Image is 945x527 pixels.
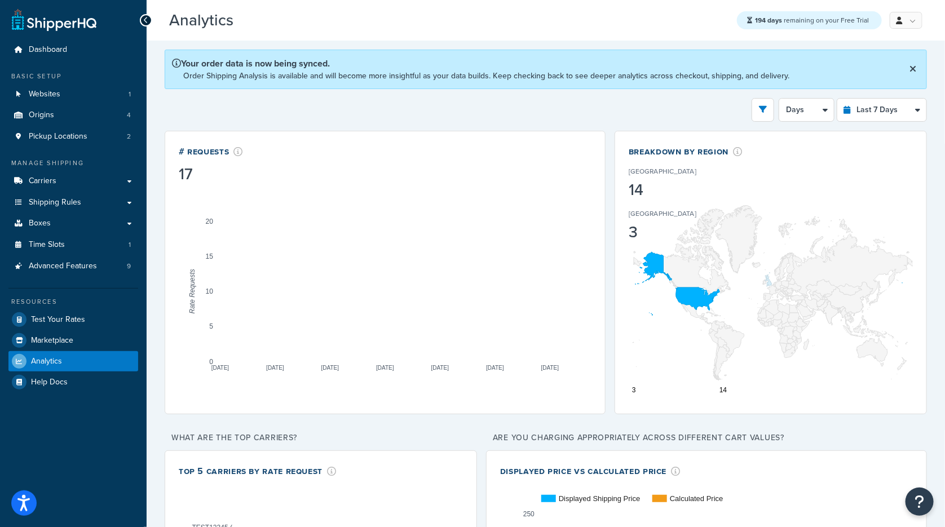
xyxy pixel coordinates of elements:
[755,15,782,25] strong: 194 days
[188,269,196,313] text: Rate Requests
[8,192,138,213] a: Shipping Rules
[179,145,243,158] div: # Requests
[629,182,731,198] div: 14
[209,358,213,366] text: 0
[486,430,927,446] p: Are you charging appropriately across different cart values?
[165,430,477,446] p: What are the top carriers?
[8,126,138,147] li: Pickup Locations
[431,365,449,371] text: [DATE]
[541,365,559,371] text: [DATE]
[206,218,214,225] text: 20
[8,126,138,147] a: Pickup Locations2
[8,72,138,81] div: Basic Setup
[29,219,51,228] span: Boxes
[629,186,913,400] svg: A chart.
[29,110,54,120] span: Origins
[129,240,131,250] span: 1
[206,287,214,295] text: 10
[206,253,214,260] text: 15
[500,464,681,477] div: Displayed Price vs Calculated Price
[8,351,138,371] a: Analytics
[629,224,731,240] div: 3
[523,511,535,519] text: 250
[8,372,138,392] a: Help Docs
[29,90,60,99] span: Websites
[127,132,131,141] span: 2
[755,15,869,25] span: remaining on your Free Trial
[266,365,284,371] text: [DATE]
[8,39,138,60] a: Dashboard
[179,464,337,477] div: Top 5 Carriers by Rate Request
[321,365,339,371] text: [DATE]
[629,145,743,158] div: Breakdown by Region
[29,132,87,141] span: Pickup Locations
[179,184,591,398] svg: A chart.
[31,378,68,387] span: Help Docs
[129,90,131,99] span: 1
[8,171,138,192] a: Carriers
[8,105,138,126] li: Origins
[29,240,65,250] span: Time Slots
[8,309,138,330] a: Test Your Rates
[211,365,229,371] text: [DATE]
[31,357,62,366] span: Analytics
[31,315,85,325] span: Test Your Rates
[376,365,394,371] text: [DATE]
[8,234,138,255] li: Time Slots
[29,198,81,207] span: Shipping Rules
[127,262,131,271] span: 9
[8,158,138,168] div: Manage Shipping
[29,176,56,186] span: Carriers
[8,84,138,105] a: Websites1
[169,12,726,29] h3: Analytics
[8,256,138,277] li: Advanced Features
[670,494,723,503] text: Calculated Price
[632,386,636,394] text: 3
[8,234,138,255] a: Time Slots1
[8,330,138,351] a: Marketplace
[179,166,243,182] div: 17
[752,98,774,122] button: open filter drawer
[8,297,138,307] div: Resources
[629,209,696,219] p: [GEOGRAPHIC_DATA]
[172,57,789,70] p: Your order data is now being synced.
[8,213,138,234] a: Boxes
[8,84,138,105] li: Websites
[719,386,727,394] text: 14
[906,488,934,516] button: Open Resource Center
[31,336,73,346] span: Marketplace
[127,110,131,120] span: 4
[629,166,696,176] p: [GEOGRAPHIC_DATA]
[236,16,275,29] span: Beta
[29,262,97,271] span: Advanced Features
[209,322,213,330] text: 5
[29,45,67,55] span: Dashboard
[8,256,138,277] a: Advanced Features9
[8,105,138,126] a: Origins4
[183,70,789,82] p: Order Shipping Analysis is available and will become more insightful as your data builds. Keep ch...
[486,365,504,371] text: [DATE]
[559,494,641,503] text: Displayed Shipping Price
